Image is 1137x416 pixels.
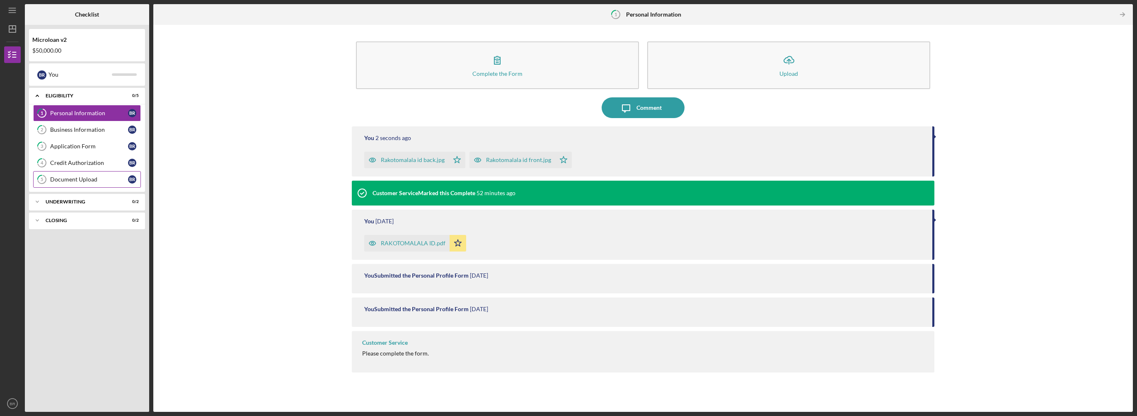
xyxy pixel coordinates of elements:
button: Upload [647,41,930,89]
div: 0 / 2 [124,199,139,204]
div: B R [128,142,136,150]
div: Credit Authorization [50,160,128,166]
div: Rakotomalala id back.jpg [381,157,445,163]
div: Eligibility [46,93,118,98]
b: Personal Information [626,11,681,18]
button: Rakotomalala id back.jpg [364,152,465,168]
tspan: 4 [41,160,44,166]
time: 2025-10-03 17:43 [375,135,411,141]
div: B R [128,175,136,184]
button: Rakotomalala id front.jpg [469,152,572,168]
div: You [364,135,374,141]
div: B R [37,70,46,80]
tspan: 3 [41,144,43,149]
div: $50,000.00 [32,47,142,54]
time: 2025-10-03 16:50 [477,190,515,196]
a: 5Document UploadBR [33,171,141,188]
tspan: 5 [41,177,43,182]
time: 2025-10-01 19:32 [375,218,394,225]
div: Rakotomalala id front.jpg [486,157,551,163]
button: Complete the Form [356,41,639,89]
div: Complete the Form [472,70,523,77]
button: Comment [602,97,685,118]
tspan: 2 [41,127,43,133]
div: You [364,218,374,225]
div: B R [128,159,136,167]
button: BR [4,395,21,412]
text: BR [10,401,15,406]
tspan: 1 [614,12,617,17]
a: 3Application FormBR [33,138,141,155]
div: Business Information [50,126,128,133]
div: Application Form [50,143,128,150]
div: Customer Service [362,339,408,346]
a: 2Business InformationBR [33,121,141,138]
div: You [48,68,112,82]
div: Please complete the form. [362,350,429,357]
tspan: 1 [41,111,43,116]
div: RAKOTOMALALA ID.pdf [381,240,445,247]
b: Checklist [75,11,99,18]
div: Comment [636,97,662,118]
div: B R [128,109,136,117]
div: 0 / 5 [124,93,139,98]
time: 2025-10-01 19:17 [470,272,488,279]
a: 4Credit AuthorizationBR [33,155,141,171]
div: 0 / 2 [124,218,139,223]
a: 1Personal InformationBR [33,105,141,121]
div: Customer Service Marked this Complete [373,190,475,196]
time: 2025-10-01 19:15 [470,306,488,312]
div: You Submitted the Personal Profile Form [364,272,469,279]
div: Personal Information [50,110,128,116]
div: Microloan v2 [32,36,142,43]
div: Closing [46,218,118,223]
div: Upload [779,70,798,77]
div: Document Upload [50,176,128,183]
div: B R [128,126,136,134]
div: You Submitted the Personal Profile Form [364,306,469,312]
button: RAKOTOMALALA ID.pdf [364,235,466,252]
div: Underwriting [46,199,118,204]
